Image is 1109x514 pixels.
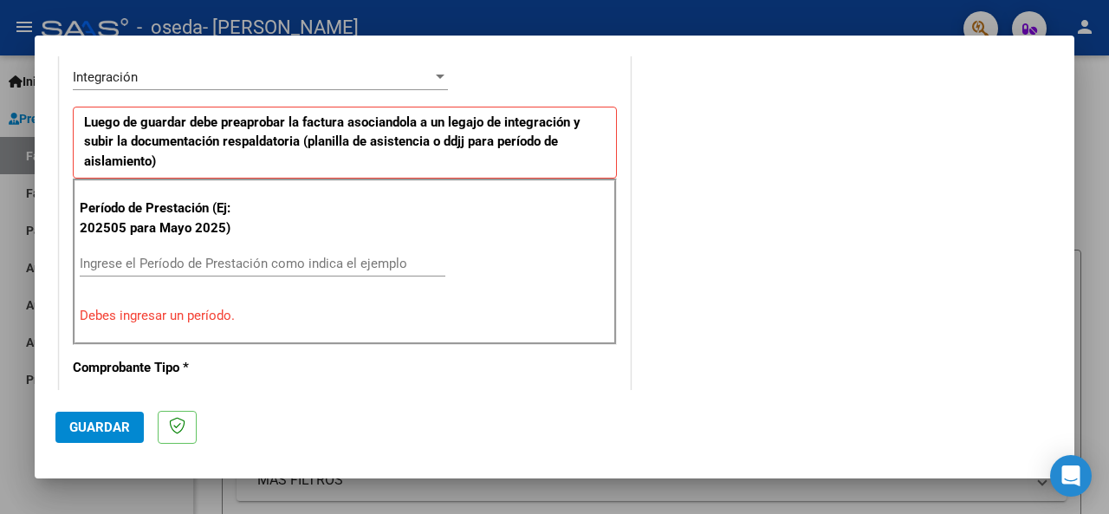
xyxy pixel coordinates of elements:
[80,198,239,237] p: Período de Prestación (Ej: 202505 para Mayo 2025)
[73,358,236,378] p: Comprobante Tipo *
[73,69,138,85] span: Integración
[80,306,610,326] p: Debes ingresar un período.
[84,114,580,169] strong: Luego de guardar debe preaprobar la factura asociandola a un legajo de integración y subir la doc...
[1050,455,1092,497] div: Open Intercom Messenger
[55,412,144,443] button: Guardar
[69,420,130,435] span: Guardar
